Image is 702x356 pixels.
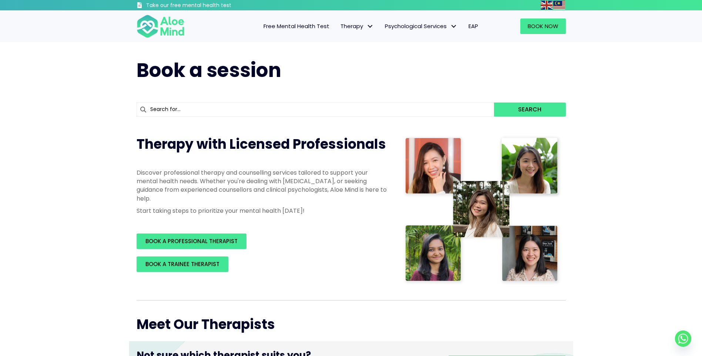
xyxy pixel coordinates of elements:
img: Aloe mind Logo [137,14,185,38]
button: Search [494,103,565,117]
a: Book Now [520,19,566,34]
a: Psychological ServicesPsychological Services: submenu [379,19,463,34]
span: Psychological Services: submenu [449,21,459,32]
a: Malay [553,1,566,9]
a: TherapyTherapy: submenu [335,19,379,34]
span: Therapy: submenu [365,21,376,32]
a: Take our free mental health test [137,2,271,10]
span: Psychological Services [385,22,457,30]
span: Free Mental Health Test [263,22,329,30]
span: Book Now [528,22,558,30]
span: EAP [468,22,478,30]
span: Book a session [137,57,281,84]
a: Free Mental Health Test [258,19,335,34]
p: Discover professional therapy and counselling services tailored to support your mental health nee... [137,168,388,203]
a: BOOK A TRAINEE THERAPIST [137,256,228,272]
span: BOOK A PROFESSIONAL THERAPIST [145,237,238,245]
a: Whatsapp [675,330,691,347]
h3: Take our free mental health test [146,2,271,9]
span: BOOK A TRAINEE THERAPIST [145,260,219,268]
img: en [541,1,552,10]
a: English [541,1,553,9]
span: Meet Our Therapists [137,315,275,334]
nav: Menu [194,19,484,34]
span: Therapy with Licensed Professionals [137,135,386,154]
input: Search for... [137,103,494,117]
img: ms [553,1,565,10]
span: Therapy [340,22,374,30]
p: Start taking steps to prioritize your mental health [DATE]! [137,206,388,215]
img: Therapist collage [403,135,561,285]
a: EAP [463,19,484,34]
a: BOOK A PROFESSIONAL THERAPIST [137,234,246,249]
